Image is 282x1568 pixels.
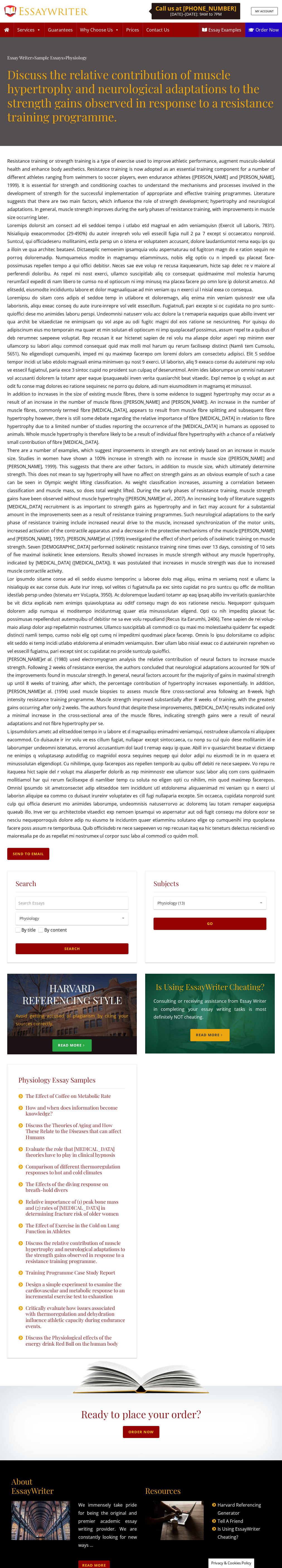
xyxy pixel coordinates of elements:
[7,55,32,61] a: Essay Writer
[16,982,128,1006] h3: HARVARD REFERENCING STYLE
[199,23,245,37] a: Essay Examples
[16,1012,128,1028] p: Avoid getting accused of plagiarism by citing your sources correctly.
[190,1029,230,1041] a: Read More
[42,656,51,662] em: et al
[26,1270,115,1276] a: Training Programme Case Study Report
[18,1076,126,1084] h5: Physiology Essay Samples
[251,7,278,15] a: MY ACCOUNT
[26,1223,126,1235] a: The Effect of Exercise in the Cold on Lung Function in Athletes
[26,1335,126,1347] a: Discuss the Physiological effects of the energy drink Red Bull on the human body
[16,879,128,888] h5: Search
[143,23,173,37] a: Contact Us
[26,1240,126,1264] a: Discuss the relative contribution of muscle hypertrophy and neurological adaptations to the stren...
[154,918,266,930] button: Go
[42,688,50,694] em: et a
[170,11,222,17] span: [DATE]–[DATE]: 9AM to 7PM
[162,496,170,502] em: et al
[145,1477,204,1495] h3: Resources
[218,1518,243,1524] a: Tell A Friend
[26,1281,126,1300] a: Design a simple experiment to examine the cardiovascular and metabolic response to an incremental...
[26,1305,126,1329] a: Critically evaluate how issues associated with thermoregulation and dehydration influence athleti...
[26,1181,126,1193] a: The Effects of the diving response on breath-hold divers
[211,1560,251,1565] span: Privacy & Cookies Policy
[26,1105,126,1117] a: How and when does information become knowledge?
[16,897,128,909] input: Search Essays
[77,23,122,37] a: Why Choose Us
[154,997,266,1021] p: Consulting or receiving assistance from Essay Writer in completing your essay writing tasks is mo...
[18,1408,264,1420] h2: Ready to place your order?
[7,54,275,62] div: » »
[34,55,63,61] a: Sample Essays
[26,1093,111,1099] a: The Effect of Coffee on Metabolic Rate
[26,1164,126,1176] a: Comparison of different thermoregulation responses to hot and cold climates
[218,1526,260,1540] a: Is Using EssayWriter Cheating?
[154,879,266,888] h5: Subjects
[7,157,275,840] p: Resistance training or strength training is a type of exercise used to improve athletic performan...
[21,928,36,932] label: By title
[52,1039,92,1051] a: Read More
[11,1501,70,1540] img: about essaywriter
[45,23,76,37] a: Guarantees
[101,536,110,542] em: et al
[245,23,282,37] a: Order Now
[11,1477,70,1495] h3: About EssayWriter
[145,1501,204,1540] img: resources
[7,68,275,124] h1: Discuss the relative contribution of muscle hypertrophy and neurological adaptations to the stren...
[65,55,87,61] a: Physiology
[26,1122,126,1141] a: Discuss the Theories of Aging and How These Relate to the Diseases that can affect Humans
[26,1199,126,1217] a: Relative importance of (1) peak bone mass and (2) rates of [MEDICAL_DATA] in determining fracture...
[44,928,67,932] label: By content
[7,848,49,860] a: Send to Email
[155,4,236,12] b: Call us at [PHONE_NUMBER]
[16,943,128,954] input: Search
[154,982,266,992] h4: Is Using EssayWriter Cheating?
[218,1502,261,1516] a: Harvard Referencing Generator
[14,23,44,37] a: Services
[123,23,142,37] a: Prices
[3,871,279,1358] aside: Primary Sidebar
[26,1146,126,1158] a: Evaluate the role that [MEDICAL_DATA] theories have to play in clinical hypnosis
[123,1426,159,1438] a: ORDER NOW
